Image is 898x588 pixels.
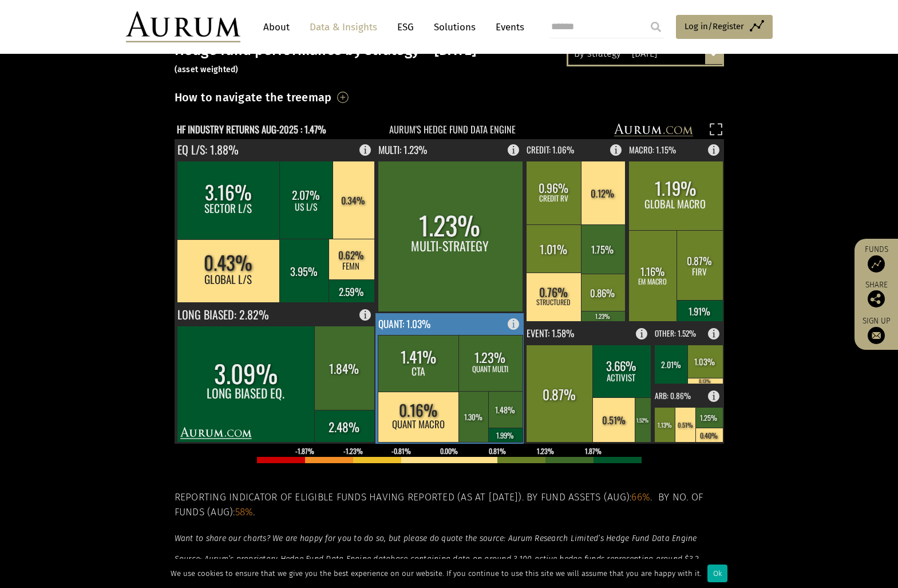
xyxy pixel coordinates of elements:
a: Funds [860,244,892,273]
a: Data & Insights [304,17,383,38]
img: Share this post [868,290,885,307]
em: Source: Aurum’s proprietary Hedge Fund Data Engine database containing data on around 3,100 activ... [175,554,699,576]
a: Solutions [428,17,481,38]
div: By strategy – [DATE] [568,44,722,64]
em: Want to share our charts? We are happy for you to do so, but please do quote the source: Aurum Re... [175,534,697,543]
a: Events [490,17,524,38]
a: About [258,17,295,38]
a: ESG [391,17,420,38]
div: Ok [707,565,727,582]
a: Log in/Register [676,15,773,39]
span: Log in/Register [685,19,744,33]
img: Access Funds [868,255,885,273]
a: Sign up [860,316,892,344]
h5: Reporting indicator of eligible funds having reported (as at [DATE]). By fund assets (Aug): . By ... [175,490,724,520]
img: Sign up to our newsletter [868,327,885,344]
h3: How to navigate the treemap [175,88,332,107]
input: Submit [644,15,667,38]
span: 66% [631,491,650,503]
small: (asset weighted) [175,65,239,74]
h3: Hedge fund performance by strategy – [DATE] [175,42,724,76]
div: Share [860,281,892,307]
span: 58% [235,506,254,518]
img: Aurum [126,11,240,42]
